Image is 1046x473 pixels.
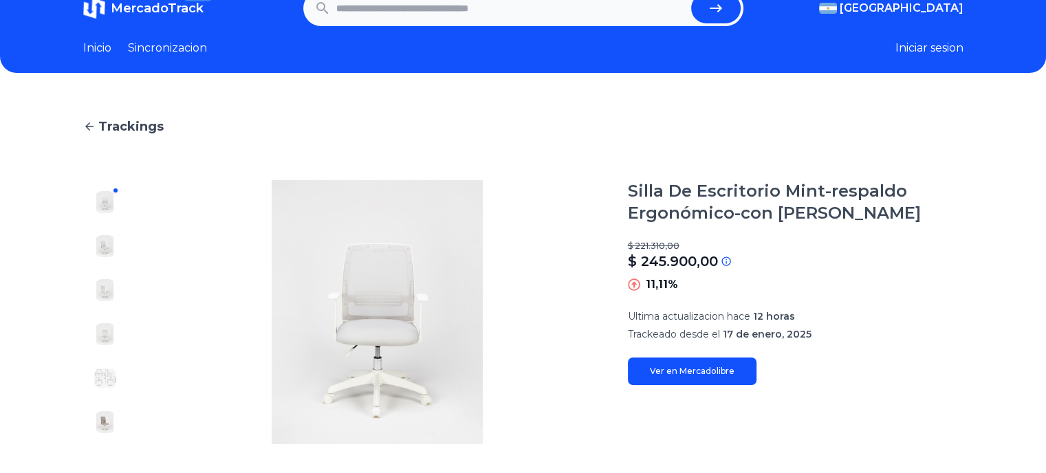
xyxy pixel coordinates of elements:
a: Ver en Mercadolibre [628,357,756,385]
p: 11,11% [646,276,678,293]
img: Silla De Escritorio Mint-respaldo Ergonómico-con Percha [94,279,116,301]
img: Silla De Escritorio Mint-respaldo Ergonómico-con Percha [94,411,116,433]
span: Trackeado desde el [628,328,720,340]
p: $ 221.310,00 [628,241,963,252]
img: Silla De Escritorio Mint-respaldo Ergonómico-con Percha [155,180,600,444]
img: Argentina [819,3,837,14]
img: Silla De Escritorio Mint-respaldo Ergonómico-con Percha [94,191,116,213]
h1: Silla De Escritorio Mint-respaldo Ergonómico-con [PERSON_NAME] [628,180,963,224]
p: $ 245.900,00 [628,252,718,271]
a: Sincronizacion [128,40,207,56]
a: Inicio [83,40,111,56]
span: 17 de enero, 2025 [723,328,811,340]
span: Trackings [98,117,164,136]
img: Silla De Escritorio Mint-respaldo Ergonómico-con Percha [94,367,116,389]
img: Silla De Escritorio Mint-respaldo Ergonómico-con Percha [94,235,116,257]
img: Silla De Escritorio Mint-respaldo Ergonómico-con Percha [94,323,116,345]
span: MercadoTrack [111,1,204,16]
a: Trackings [83,117,963,136]
button: Iniciar sesion [895,40,963,56]
span: Ultima actualizacion hace [628,310,750,322]
span: 12 horas [753,310,795,322]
